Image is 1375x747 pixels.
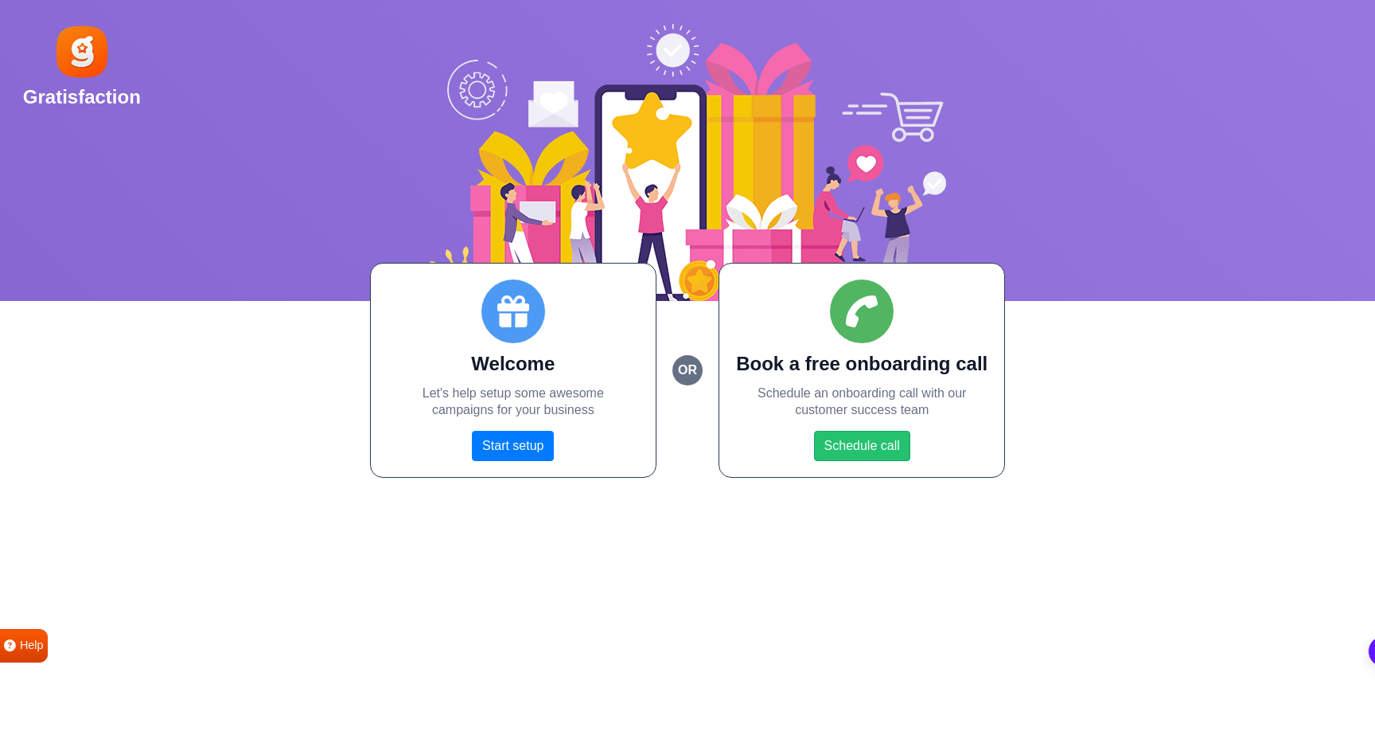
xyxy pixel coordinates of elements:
[53,23,111,80] img: Gratisfaction
[672,355,703,385] small: or
[23,86,141,109] h2: Gratisfaction
[387,353,640,376] h2: Welcome
[472,431,554,461] a: Start setup
[387,385,640,419] p: Let's help setup some awesome campaigns for your business
[735,385,988,419] p: Schedule an onboarding call with our customer success team
[429,24,946,301] img: Social Boost
[814,431,910,461] a: Schedule call
[735,353,988,376] h2: Book a free onboarding call
[20,637,44,655] span: Help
